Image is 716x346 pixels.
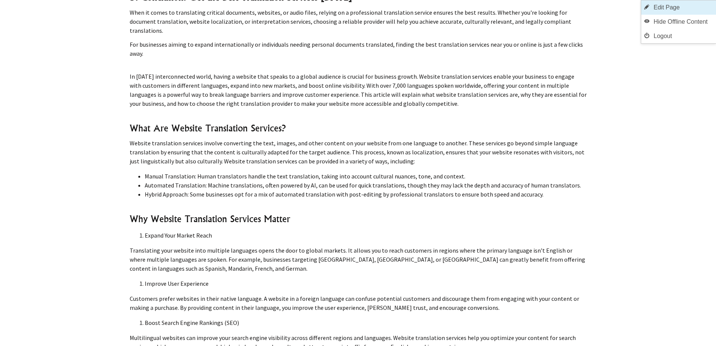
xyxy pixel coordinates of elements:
[145,231,587,240] li: Expand Your Market Reach
[130,246,587,273] p: Translating your website into multiple languages opens the door to global markets. It allows you ...
[641,29,716,43] a: Logout
[145,318,587,327] li: Boost Search Engine Rankings (SEO)
[145,190,587,199] li: Hybrid Approach: Some businesses opt for a mix of automated translation with post-editing by prof...
[145,172,587,181] li: Manual Translation: Human translators handle the text translation, taking into account cultural n...
[130,294,587,312] p: Customers prefer websites in their native language. A website in a foreign language can confuse p...
[145,279,587,288] li: Improve User Experience
[130,139,587,166] p: Website translation services involve converting the text, images, and other content on your websi...
[130,122,587,134] h3: What Are Website Translation Services?
[641,0,716,15] a: Edit Page
[130,40,587,67] p: For businesses aiming to expand internationally or individuals needing personal documents transla...
[130,8,587,35] p: When it comes to translating critical documents, websites, or audio files, relying on a professio...
[130,213,587,225] h3: Why Website Translation Services Matter
[145,181,587,190] li: Automated Translation: Machine translations, often powered by AI, can be used for quick translati...
[641,15,716,29] a: Hide Offline Content
[130,72,587,108] p: In [DATE] interconnected world, having a website that speaks to a global audience is crucial for ...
